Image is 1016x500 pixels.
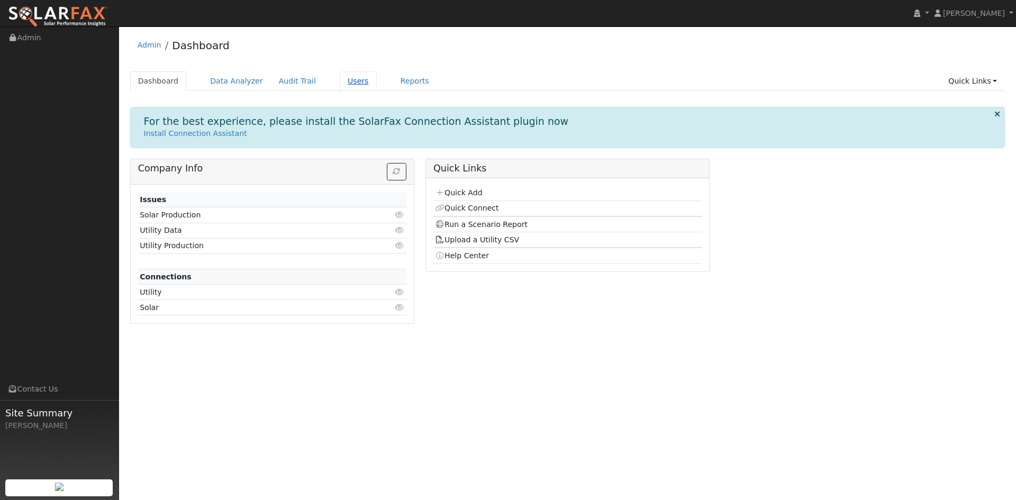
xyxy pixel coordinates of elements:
[271,71,324,91] a: Audit Trail
[144,129,247,138] a: Install Connection Assistant
[395,211,405,219] i: Click to view
[130,71,187,91] a: Dashboard
[8,6,107,28] img: SolarFax
[172,39,230,52] a: Dashboard
[943,9,1005,17] span: [PERSON_NAME]
[395,304,405,311] i: Click to view
[395,226,405,234] i: Click to view
[5,406,113,420] span: Site Summary
[138,207,363,223] td: Solar Production
[435,251,489,260] a: Help Center
[138,163,406,174] h5: Company Info
[55,483,63,491] img: retrieve
[940,71,1005,91] a: Quick Links
[433,163,702,174] h5: Quick Links
[340,71,377,91] a: Users
[435,204,498,212] a: Quick Connect
[395,288,405,296] i: Click to view
[138,41,161,49] a: Admin
[435,220,528,229] a: Run a Scenario Report
[5,420,113,431] div: [PERSON_NAME]
[138,223,363,238] td: Utility Data
[202,71,271,91] a: Data Analyzer
[435,235,519,244] a: Upload a Utility CSV
[140,195,166,204] strong: Issues
[138,300,363,315] td: Solar
[395,242,405,249] i: Click to view
[140,272,192,281] strong: Connections
[138,238,363,253] td: Utility Production
[393,71,437,91] a: Reports
[144,115,569,128] h1: For the best experience, please install the SolarFax Connection Assistant plugin now
[138,285,363,300] td: Utility
[435,188,482,197] a: Quick Add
